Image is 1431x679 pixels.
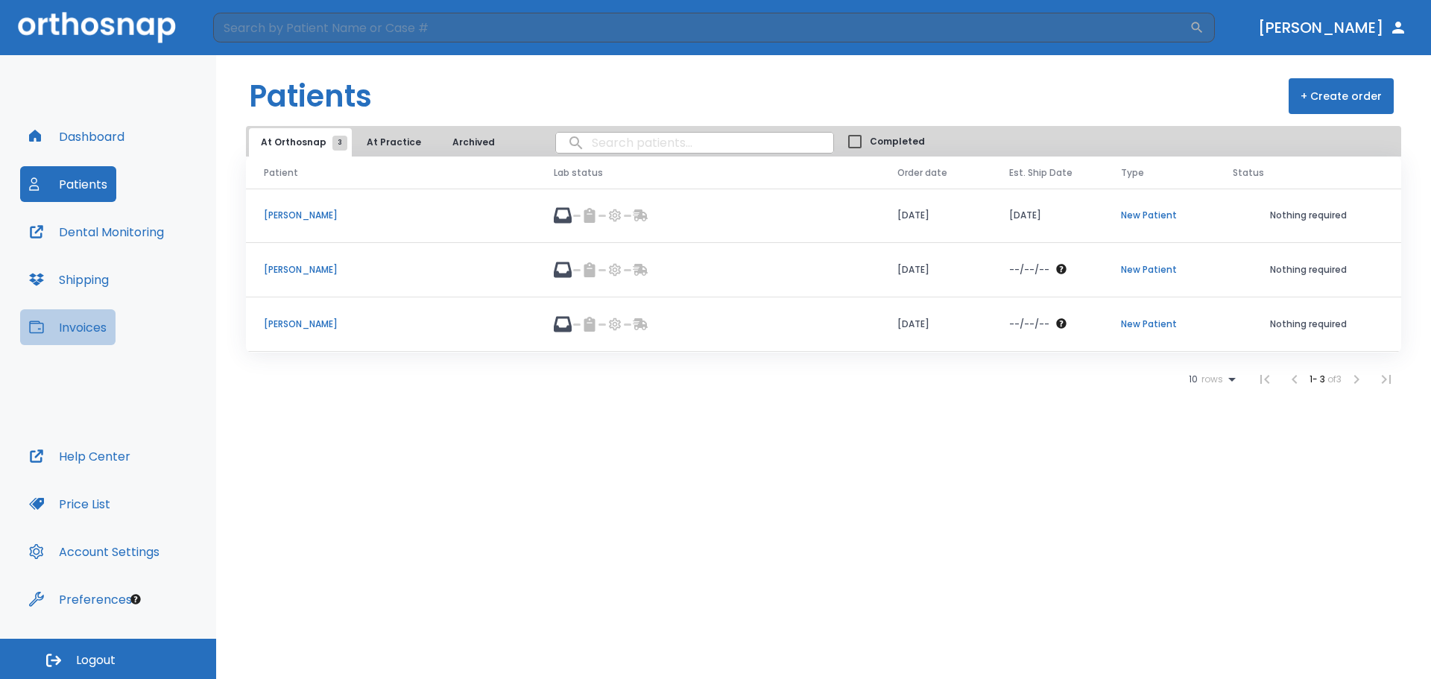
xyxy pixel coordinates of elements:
[436,128,511,157] button: Archived
[1009,166,1073,180] span: Est. Ship Date
[1233,318,1383,331] p: Nothing required
[332,136,347,151] span: 3
[20,214,173,250] button: Dental Monitoring
[1310,373,1327,385] span: 1 - 3
[879,243,991,297] td: [DATE]
[129,593,142,606] div: Tooltip anchor
[1189,374,1198,385] span: 10
[1009,263,1049,277] p: --/--/--
[249,74,372,119] h1: Patients
[20,166,116,202] button: Patients
[1009,318,1085,331] div: The date will be available after approving treatment plan
[556,128,833,157] input: search
[355,128,433,157] button: At Practice
[20,119,133,154] button: Dashboard
[1121,318,1197,331] p: New Patient
[20,581,141,617] button: Preferences
[991,189,1103,243] td: [DATE]
[249,128,514,157] div: tabs
[20,438,139,474] button: Help Center
[20,486,119,522] button: Price List
[20,309,116,345] button: Invoices
[20,534,168,569] button: Account Settings
[1233,166,1264,180] span: Status
[1009,318,1049,331] p: --/--/--
[1121,209,1197,222] p: New Patient
[20,262,118,297] button: Shipping
[1121,166,1144,180] span: Type
[1327,373,1342,385] span: of 3
[897,166,947,180] span: Order date
[261,136,340,149] span: At Orthosnap
[1233,209,1383,222] p: Nothing required
[1198,374,1223,385] span: rows
[18,12,176,42] img: Orthosnap
[213,13,1190,42] input: Search by Patient Name or Case #
[1121,263,1197,277] p: New Patient
[264,166,298,180] span: Patient
[554,166,603,180] span: Lab status
[264,263,518,277] p: [PERSON_NAME]
[870,135,925,148] span: Completed
[1009,263,1085,277] div: The date will be available after approving treatment plan
[879,189,991,243] td: [DATE]
[879,297,991,352] td: [DATE]
[264,318,518,331] p: [PERSON_NAME]
[76,652,116,669] span: Logout
[264,209,518,222] p: [PERSON_NAME]
[1289,78,1394,114] button: + Create order
[1233,263,1383,277] p: Nothing required
[1252,14,1413,41] button: [PERSON_NAME]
